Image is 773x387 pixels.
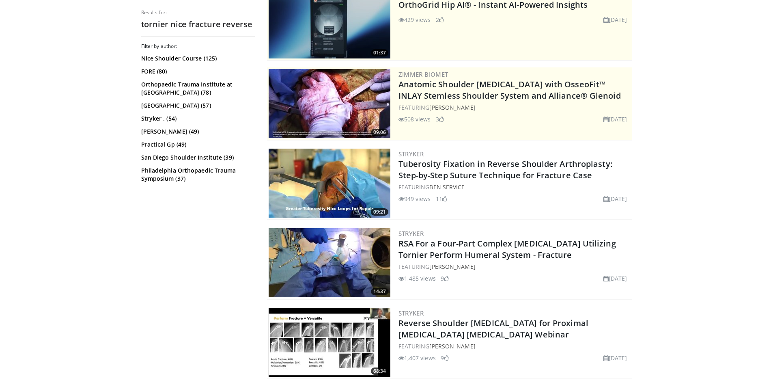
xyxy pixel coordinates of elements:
li: 1,485 views [398,274,436,283]
li: 9 [441,274,449,283]
h2: tornier nice fracture reverse [141,19,255,30]
a: [GEOGRAPHIC_DATA] (57) [141,102,253,110]
a: Tuberosity Fixation in Reverse Shoulder Arthroplasty: Step-by-Step Suture Technique for Fracture ... [398,158,612,181]
a: Orthopaedic Trauma Institute at [GEOGRAPHIC_DATA] (78) [141,80,253,97]
img: 0f82aaa6-ebff-41f2-ae4a-9f36684ef98a.300x170_q85_crop-smart_upscale.jpg [269,149,390,218]
li: 9 [441,354,449,362]
p: Results for: [141,9,255,16]
img: df0f1406-0bb0-472e-a021-c1964535cf7e.300x170_q85_crop-smart_upscale.jpg [269,228,390,297]
a: Stryker . (54) [141,115,253,123]
div: FEATURING [398,103,631,112]
a: 09:06 [269,69,390,138]
a: [PERSON_NAME] [429,104,475,111]
a: [PERSON_NAME] (49) [141,128,253,136]
li: [DATE] [603,15,627,24]
img: 59d0d6d9-feca-4357-b9cd-4bad2cd35cb6.300x170_q85_crop-smart_upscale.jpg [269,69,390,138]
li: [DATE] [603,354,627,362]
li: [DATE] [603,274,627,283]
h3: Filter by author: [141,43,255,50]
li: [DATE] [603,195,627,203]
li: 508 views [398,115,431,123]
li: 11 [436,195,447,203]
a: Anatomic Shoulder [MEDICAL_DATA] with OsseoFit™ INLAY Stemless Shoulder System and Alliance® Glenoid [398,79,621,101]
span: 68:34 [371,368,388,375]
a: FORE (80) [141,67,253,76]
a: 14:37 [269,228,390,297]
a: Ben Service [429,183,465,191]
span: 14:37 [371,288,388,295]
a: 68:34 [269,308,390,377]
li: 3 [436,115,444,123]
div: FEATURING [398,342,631,350]
li: 1,407 views [398,354,436,362]
a: Stryker [398,150,424,158]
a: Zimmer Biomet [398,70,448,78]
div: FEATURING [398,183,631,191]
a: Philadelphia Orthopaedic Trauma Symposium (37) [141,166,253,183]
a: Nice Shoulder Course (125) [141,54,253,63]
a: RSA For a Four-Part Complex [MEDICAL_DATA] Utilizing Tornier Perform Humeral System - Fracture [398,238,616,260]
a: Reverse Shoulder [MEDICAL_DATA] for Proximal [MEDICAL_DATA] [MEDICAL_DATA] Webinar [398,318,588,340]
a: 09:21 [269,149,390,218]
li: 2 [436,15,444,24]
a: Practical Gp (49) [141,141,253,149]
div: FEATURING [398,262,631,271]
li: [DATE] [603,115,627,123]
span: 09:06 [371,129,388,136]
li: 949 views [398,195,431,203]
a: [PERSON_NAME] [429,263,475,270]
span: 09:21 [371,208,388,216]
a: San Diego Shoulder Institute (39) [141,154,253,162]
a: Stryker [398,229,424,238]
li: 429 views [398,15,431,24]
span: 01:37 [371,49,388,56]
a: Stryker [398,309,424,317]
img: 5590996b-cb48-4399-9e45-1e14765bb8fc.300x170_q85_crop-smart_upscale.jpg [269,308,390,377]
a: [PERSON_NAME] [429,342,475,350]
